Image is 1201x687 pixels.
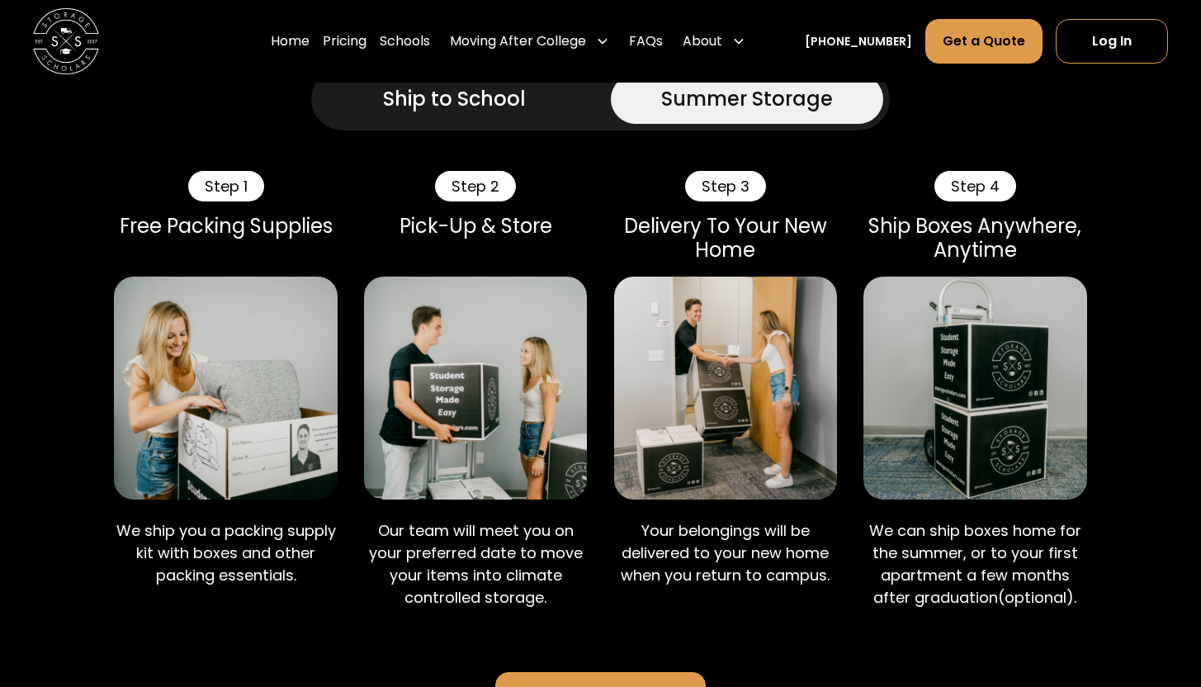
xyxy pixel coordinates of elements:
[114,215,338,239] div: Free Packing Supplies
[443,18,616,64] div: Moving After College
[614,215,838,263] div: Delivery To Your New Home
[925,19,1043,64] a: Get a Quote
[934,171,1016,202] div: Step 4
[383,84,526,114] div: Ship to School
[450,31,586,51] div: Moving After College
[676,18,752,64] div: About
[271,18,310,64] a: Home
[629,18,663,64] a: FAQs
[364,519,588,609] p: Our team will meet you on your preferred date to move your items into climate controlled storage.
[364,215,588,239] div: Pick-Up & Store
[614,277,838,500] img: Storage Scholars delivery.
[1056,19,1168,64] a: Log In
[685,171,766,202] div: Step 3
[683,31,722,51] div: About
[380,18,430,64] a: Schools
[661,84,833,114] div: Summer Storage
[863,277,1087,500] img: Shipping Storage Scholars boxes.
[805,33,912,50] a: [PHONE_NUMBER]
[614,519,838,586] p: Your belongings will be delivered to your new home when you return to campus.
[863,215,1087,263] div: Ship Boxes Anywhere, Anytime
[114,277,338,500] img: Packing a Storage Scholars box.
[114,519,338,586] p: We ship you a packing supply kit with boxes and other packing essentials.
[364,277,588,500] img: Storage Scholars pick up.
[435,171,516,202] div: Step 2
[188,171,264,202] div: Step 1
[863,519,1087,609] p: We can ship boxes home for the summer, or to your first apartment a few months after graduation(o...
[33,8,99,74] img: Storage Scholars main logo
[323,18,366,64] a: Pricing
